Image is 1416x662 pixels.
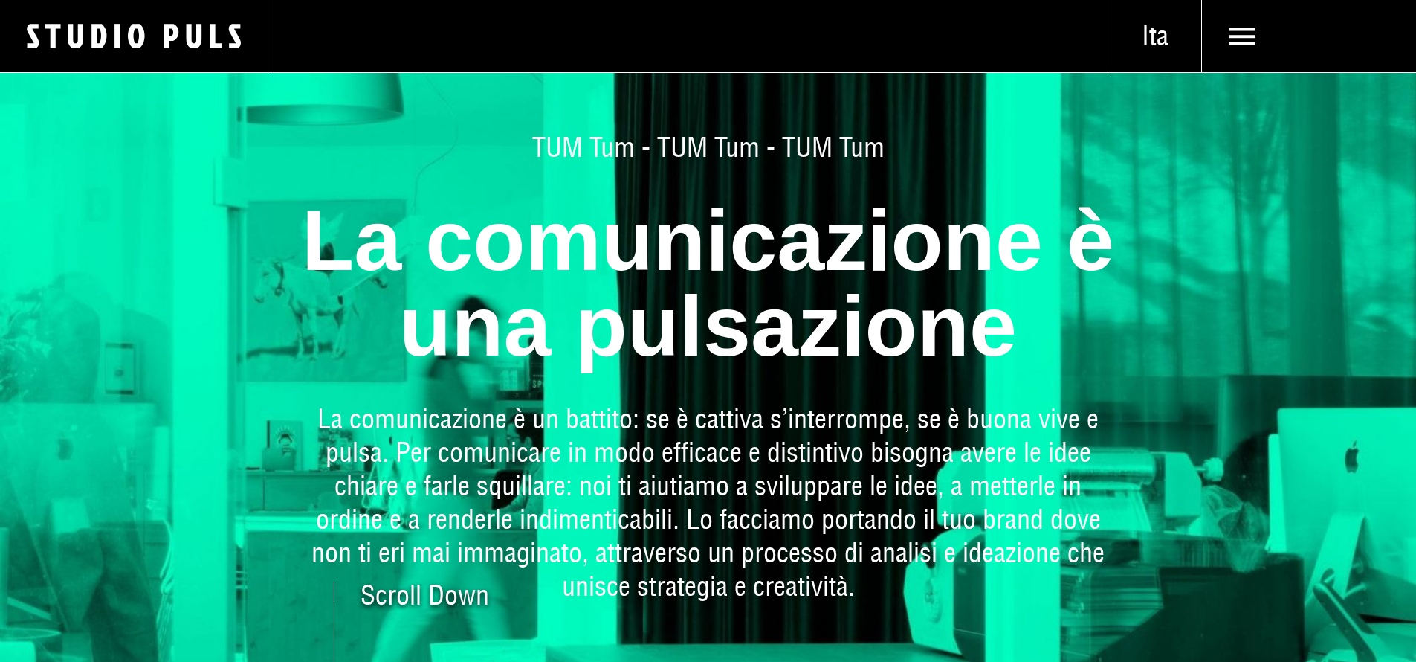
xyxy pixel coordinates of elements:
[240,198,1177,369] h1: La comunicazione è una pulsazione
[151,131,1266,164] span: TUM Tum - TUM Tum - TUM Tum
[307,402,1110,603] p: La comunicazione è un battito: se è cattiva s’interrompe, se è buona vive e pulsa. Per comunicare...
[361,582,489,608] span: Scroll Down
[334,582,334,662] a: Scroll Down
[1108,19,1201,53] span: Ita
